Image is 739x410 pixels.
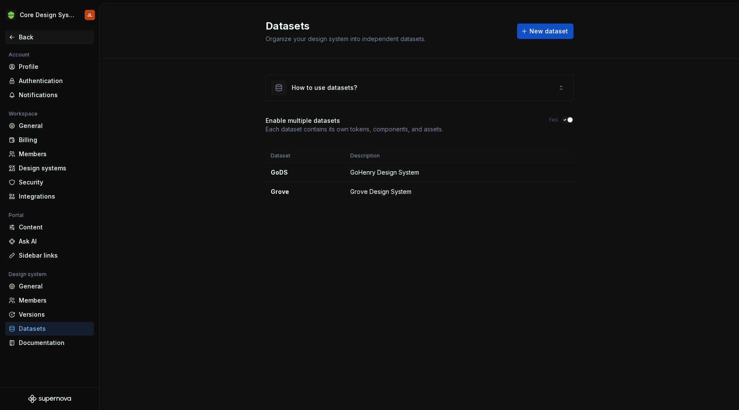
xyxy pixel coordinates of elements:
a: Security [5,175,94,189]
div: Documentation [19,339,91,347]
a: Integrations [5,190,94,203]
div: Datasets [19,324,91,333]
td: Grove Design System [345,182,551,202]
div: Grove [271,187,340,196]
div: Core Design System [20,11,74,19]
h4: Enable multiple datasets [266,116,340,125]
div: Design system [5,269,50,279]
label: Yes [548,116,558,123]
a: Billing [5,133,94,147]
div: Ask AI [19,237,91,246]
a: Back [5,30,94,44]
a: Members [5,147,94,161]
a: Design systems [5,161,94,175]
p: Each dataset contains its own tokens, components, and assets. [266,125,443,134]
div: Integrations [19,192,91,201]
a: Members [5,294,94,307]
div: Notifications [19,91,91,99]
span: Organize your design system into independent datasets. [266,35,426,42]
div: Members [19,150,91,158]
a: Documentation [5,336,94,350]
span: New dataset [529,27,568,36]
div: Account [5,50,33,60]
div: General [19,282,91,291]
div: Back [19,33,91,42]
div: Billing [19,136,91,144]
h2: Datasets [266,19,507,33]
button: Core Design SystemJL [2,6,98,24]
div: Workspace [5,109,41,119]
a: Content [5,220,94,234]
th: Description [345,149,551,163]
div: Authentication [19,77,91,85]
div: Sidebar links [19,251,91,260]
div: How to use datasets? [292,83,357,92]
div: Versions [19,310,91,319]
th: Dataset [266,149,345,163]
div: Portal [5,210,27,220]
div: Design systems [19,164,91,172]
div: GoDS [271,168,340,177]
div: Members [19,296,91,305]
a: Sidebar links [5,249,94,262]
a: Versions [5,308,94,321]
div: General [19,122,91,130]
div: Content [19,223,91,232]
a: General [5,279,94,293]
a: Datasets [5,322,94,336]
td: GoHenry Design System [345,163,551,182]
svg: Supernova Logo [28,395,71,403]
div: JL [87,12,92,18]
div: Security [19,178,91,187]
a: Ask AI [5,235,94,248]
a: Notifications [5,88,94,102]
div: Profile [19,62,91,71]
img: 236da360-d76e-47e8-bd69-d9ae43f958f1.png [6,10,16,20]
a: Profile [5,60,94,74]
button: New dataset [517,24,573,39]
a: General [5,119,94,133]
a: Authentication [5,74,94,88]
